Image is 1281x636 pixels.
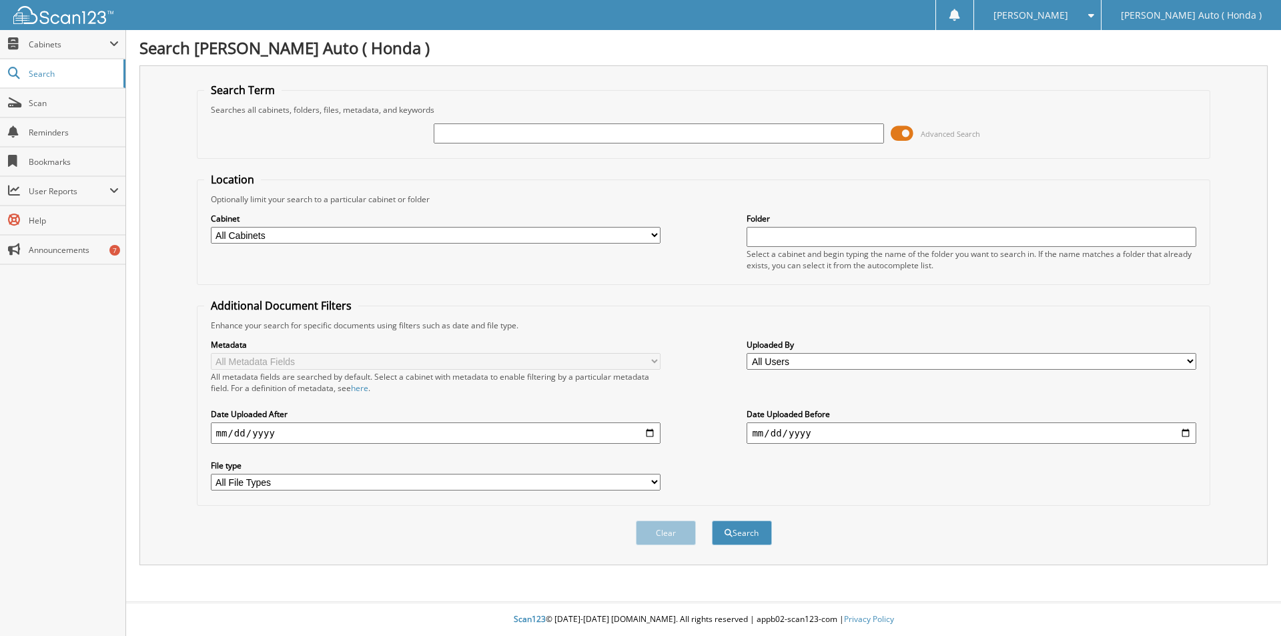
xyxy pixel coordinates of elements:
[712,521,772,545] button: Search
[747,248,1196,271] div: Select a cabinet and begin typing the name of the folder you want to search in. If the name match...
[29,244,119,256] span: Announcements
[29,215,119,226] span: Help
[109,245,120,256] div: 7
[211,339,661,350] label: Metadata
[747,408,1196,420] label: Date Uploaded Before
[351,382,368,394] a: here
[204,194,1204,205] div: Optionally limit your search to a particular cabinet or folder
[204,83,282,97] legend: Search Term
[29,97,119,109] span: Scan
[204,298,358,313] legend: Additional Document Filters
[204,104,1204,115] div: Searches all cabinets, folders, files, metadata, and keywords
[139,37,1268,59] h1: Search [PERSON_NAME] Auto ( Honda )
[29,127,119,138] span: Reminders
[29,68,117,79] span: Search
[211,371,661,394] div: All metadata fields are searched by default. Select a cabinet with metadata to enable filtering b...
[204,172,261,187] legend: Location
[13,6,113,24] img: scan123-logo-white.svg
[844,613,894,625] a: Privacy Policy
[514,613,546,625] span: Scan123
[1121,11,1262,19] span: [PERSON_NAME] Auto ( Honda )
[29,186,109,197] span: User Reports
[636,521,696,545] button: Clear
[747,213,1196,224] label: Folder
[747,422,1196,444] input: end
[993,11,1068,19] span: [PERSON_NAME]
[126,603,1281,636] div: © [DATE]-[DATE] [DOMAIN_NAME]. All rights reserved | appb02-scan123-com |
[747,339,1196,350] label: Uploaded By
[921,129,980,139] span: Advanced Search
[211,422,661,444] input: start
[204,320,1204,331] div: Enhance your search for specific documents using filters such as date and file type.
[29,156,119,168] span: Bookmarks
[211,460,661,471] label: File type
[211,408,661,420] label: Date Uploaded After
[211,213,661,224] label: Cabinet
[29,39,109,50] span: Cabinets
